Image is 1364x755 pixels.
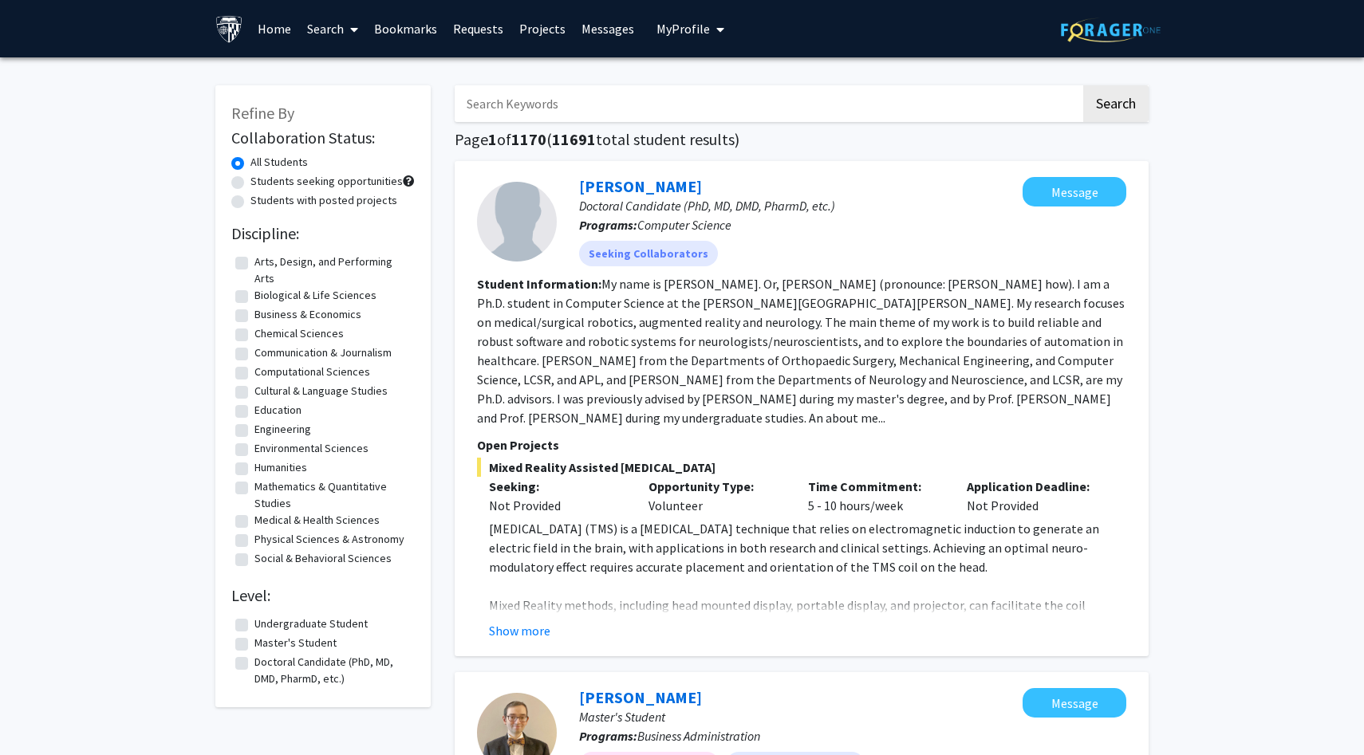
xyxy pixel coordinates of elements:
[250,1,299,57] a: Home
[579,198,835,214] span: Doctoral Candidate (PhD, MD, DMD, PharmD, etc.)
[955,477,1114,515] div: Not Provided
[808,477,944,496] p: Time Commitment:
[796,477,956,515] div: 5 - 10 hours/week
[254,364,370,380] label: Computational Sciences
[12,683,68,743] iframe: Chat
[254,550,392,567] label: Social & Behavioral Sciences
[489,596,1126,634] p: Mixed Reality methods, including head mounted display, portable display, and projector, can facil...
[254,287,376,304] label: Biological & Life Sciences
[477,276,1125,426] fg-read-more: My name is [PERSON_NAME]. Or, [PERSON_NAME] (pronounce: [PERSON_NAME] how). I am a Ph.D. student ...
[254,459,307,476] label: Humanities
[231,224,415,243] h2: Discipline:
[574,1,642,57] a: Messages
[1023,177,1126,206] button: Message Yihao Liu
[254,512,380,529] label: Medical & Health Sciences
[254,402,302,419] label: Education
[1023,688,1126,718] button: Message Andrew Michaelson
[455,130,1149,149] h1: Page of ( total student results)
[489,621,550,640] button: Show more
[231,128,415,147] h2: Collaboration Status:
[579,217,637,233] b: Programs:
[489,521,1099,575] span: [MEDICAL_DATA] (TMS) is a [MEDICAL_DATA] technique that relies on electromagnetic induction to ge...
[250,192,397,209] label: Students with posted projects
[489,496,625,515] div: Not Provided
[254,635,337,651] label: Master's Student
[215,15,243,43] img: Johns Hopkins University Logo
[231,586,415,605] h2: Level:
[254,383,388,399] label: Cultural & Language Studies
[250,173,403,190] label: Students seeking opportunities
[656,21,710,37] span: My Profile
[637,477,796,515] div: Volunteer
[477,437,559,453] span: Open Projects
[254,478,411,512] label: Mathematics & Quantitative Studies
[254,440,369,457] label: Environmental Sciences
[489,477,625,496] p: Seeking:
[1083,85,1149,122] button: Search
[254,254,411,287] label: Arts, Design, and Performing Arts
[254,654,411,687] label: Doctoral Candidate (PhD, MD, DMD, PharmD, etc.)
[967,477,1102,496] p: Application Deadline:
[579,687,702,707] a: [PERSON_NAME]
[637,217,731,233] span: Computer Science
[254,344,392,361] label: Communication & Journalism
[254,531,404,548] label: Physical Sciences & Astronomy
[511,129,546,149] span: 1170
[445,1,511,57] a: Requests
[299,1,366,57] a: Search
[455,85,1081,122] input: Search Keywords
[231,103,294,123] span: Refine By
[579,241,718,266] mat-chip: Seeking Collaborators
[477,276,601,292] b: Student Information:
[477,458,1126,477] span: Mixed Reality Assisted [MEDICAL_DATA]
[511,1,574,57] a: Projects
[552,129,596,149] span: 11691
[637,728,760,744] span: Business Administration
[250,154,308,171] label: All Students
[254,615,368,632] label: Undergraduate Student
[254,306,361,323] label: Business & Economics
[579,176,702,196] a: [PERSON_NAME]
[648,477,784,496] p: Opportunity Type:
[1061,18,1161,42] img: ForagerOne Logo
[579,709,665,725] span: Master's Student
[579,728,637,744] b: Programs:
[488,129,497,149] span: 1
[254,421,311,438] label: Engineering
[366,1,445,57] a: Bookmarks
[254,325,344,342] label: Chemical Sciences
